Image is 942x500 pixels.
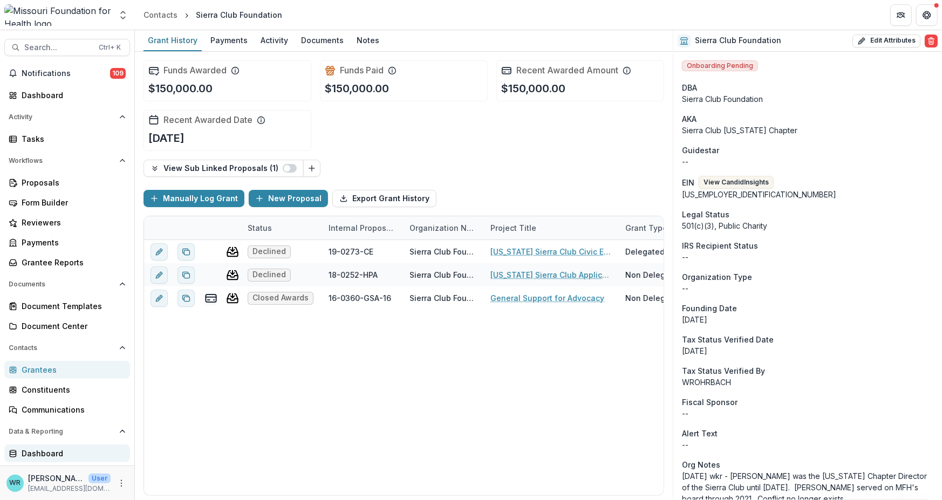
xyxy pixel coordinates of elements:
p: [EMAIL_ADDRESS][DOMAIN_NAME] [28,484,111,494]
button: Edit Attributes [852,35,920,47]
div: Document Templates [22,300,121,312]
button: Link Grants [303,160,320,177]
a: Form Builder [4,194,130,211]
a: Notes [352,30,384,51]
div: Sierra Club Foundation [409,292,477,304]
p: EIN [682,177,694,188]
div: Sierra Club Foundation [682,93,933,105]
div: Grant Type [619,216,700,239]
p: [DATE] [682,345,933,357]
button: Delete [925,35,938,47]
span: Guidestar [682,145,719,156]
a: Proposals [4,174,130,191]
div: Tasks [22,133,121,145]
button: Notifications109 [4,65,130,82]
span: Workflows [9,157,115,165]
div: Sierra Club Foundation [196,9,282,20]
div: Status [241,216,322,239]
a: Contacts [139,7,182,23]
a: Payments [206,30,252,51]
button: edit [151,243,168,261]
a: Tasks [4,130,130,148]
button: New Proposal [249,190,328,207]
p: [PERSON_NAME] [28,472,84,484]
button: edit [151,266,168,284]
a: Document Center [4,317,130,335]
button: Manually Log Grant [144,190,244,207]
a: [US_STATE] Sierra Club Application for Exemplary Advocate Cohort [490,269,612,280]
button: Open Activity [4,108,130,126]
div: Payments [22,237,121,248]
div: Delegated [625,246,665,257]
span: Search... [24,43,92,52]
p: Sierra Club [US_STATE] Chapter [682,125,933,136]
p: View Sub Linked Proposals ( 1 ) [163,164,283,173]
p: -- [682,283,933,294]
span: Legal Status [682,209,729,220]
h2: Funds Awarded [163,65,227,76]
p: $150,000.00 [148,80,213,97]
div: Non Delegated [625,292,682,304]
div: Organization Name [403,216,484,239]
div: Project Title [484,216,619,239]
div: Proposals [22,177,121,188]
span: Closed Awards [252,293,309,303]
span: Founding Date [682,303,737,314]
span: Org Notes [682,459,720,470]
p: $150,000.00 [325,80,389,97]
div: Sierra Club Foundation [409,269,477,280]
h2: Funds Paid [340,65,384,76]
div: Internal Proposal ID [322,216,403,239]
div: Activity [256,32,292,48]
a: General Support for Advocacy [490,292,604,304]
div: [DATE] [682,314,933,325]
a: Communications [4,401,130,419]
div: 18-0252-HPA [329,269,378,280]
div: Sierra Club Foundation [409,246,477,257]
div: Notes [352,32,384,48]
h2: Sierra Club Foundation [695,36,781,45]
div: Dashboard [22,90,121,101]
span: Activity [9,113,115,121]
div: Form Builder [22,197,121,208]
div: 19-0273-CE [329,246,373,257]
a: Reviewers [4,214,130,231]
div: Constituents [22,384,121,395]
p: User [88,474,111,483]
span: AKA [682,113,697,125]
div: Grantees [22,364,121,375]
p: [DATE] [148,130,185,146]
div: Ctrl + K [97,42,123,53]
span: Organization Type [682,271,752,283]
nav: breadcrumb [139,7,286,23]
div: Organization Name [403,222,484,234]
button: Duplicate proposal [178,243,195,261]
div: Non Delegated [625,269,682,280]
button: Partners [890,4,912,26]
div: [US_EMPLOYER_IDENTIFICATION_NUMBER] [682,189,933,200]
button: Open Data & Reporting [4,423,130,440]
a: Grant History [144,30,202,51]
a: Dashboard [4,86,130,104]
div: 16-0360-GSA-16 [329,292,391,304]
div: Grant History [144,32,202,48]
div: Dashboard [22,448,121,459]
button: view-payments [204,292,217,305]
button: edit [151,290,168,307]
p: WROHRBACH [682,376,933,388]
div: Grant Type [619,222,674,234]
div: Communications [22,404,121,415]
a: Grantees [4,361,130,379]
div: Document Center [22,320,121,332]
div: Status [241,222,278,234]
button: More [115,477,128,490]
p: -- [682,439,933,450]
span: Declined [252,270,286,279]
span: Tax Status Verified By [682,365,765,376]
button: Export Grant History [332,190,436,207]
a: Grantee Reports [4,254,130,271]
div: Grantee Reports [22,257,121,268]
